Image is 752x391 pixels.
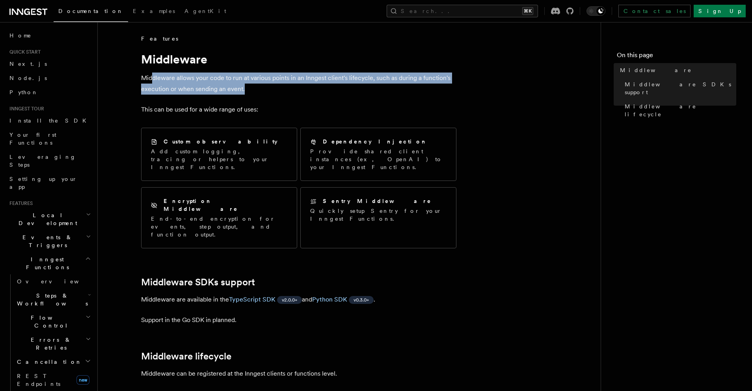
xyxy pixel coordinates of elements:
[14,292,88,307] span: Steps & Workflows
[282,297,297,303] span: v2.0.0+
[133,8,175,14] span: Examples
[694,5,746,17] a: Sign Up
[9,89,38,95] span: Python
[6,208,93,230] button: Local Development
[625,80,736,96] span: Middleware SDKs support
[151,215,287,238] p: End-to-end encryption for events, step output, and function output.
[141,73,456,95] p: Middleware allows your code to run at various points in an Inngest client's lifecycle, such as du...
[622,99,736,121] a: Middleware lifecycle
[354,297,369,303] span: v0.3.0+
[6,200,33,207] span: Features
[6,150,93,172] a: Leveraging Steps
[9,32,32,39] span: Home
[617,50,736,63] h4: On this page
[622,77,736,99] a: Middleware SDKs support
[141,277,255,288] a: Middleware SDKs support
[387,5,538,17] button: Search...⌘K
[14,314,86,330] span: Flow Control
[323,197,432,205] h2: Sentry Middleware
[617,63,736,77] a: Middleware
[184,8,226,14] span: AgentKit
[14,336,86,352] span: Errors & Retries
[14,333,93,355] button: Errors & Retries
[6,230,93,252] button: Events & Triggers
[14,289,93,311] button: Steps & Workflows
[6,71,93,85] a: Node.js
[620,66,692,74] span: Middleware
[310,147,447,171] p: Provide shared client instances (ex, OpenAI) to your Inngest Functions.
[6,255,85,271] span: Inngest Functions
[6,172,93,194] a: Setting up your app
[151,147,287,171] p: Add custom logging, tracing or helpers to your Inngest Functions.
[14,355,93,369] button: Cancellation
[180,2,231,21] a: AgentKit
[58,8,123,14] span: Documentation
[9,75,47,81] span: Node.js
[586,6,605,16] button: Toggle dark mode
[128,2,180,21] a: Examples
[141,104,456,115] p: This can be used for a wide range of uses:
[141,368,456,379] p: Middleware can be registered at the Inngest clients or functions level.
[618,5,691,17] a: Contact sales
[6,211,86,227] span: Local Development
[164,197,287,213] h2: Encryption Middleware
[9,176,77,190] span: Setting up your app
[6,49,41,55] span: Quick start
[164,138,277,145] h2: Custom observability
[14,358,82,366] span: Cancellation
[6,28,93,43] a: Home
[6,106,44,112] span: Inngest tour
[14,311,93,333] button: Flow Control
[310,207,447,223] p: Quickly setup Sentry for your Inngest Functions.
[6,85,93,99] a: Python
[141,35,178,43] span: Features
[9,154,76,168] span: Leveraging Steps
[625,102,736,118] span: Middleware lifecycle
[6,252,93,274] button: Inngest Functions
[6,128,93,150] a: Your first Functions
[141,294,456,305] p: Middleware are available in the and .
[300,128,456,181] a: Dependency InjectionProvide shared client instances (ex, OpenAI) to your Inngest Functions.
[141,315,456,326] p: Support in the Go SDK in planned.
[141,128,297,181] a: Custom observabilityAdd custom logging, tracing or helpers to your Inngest Functions.
[141,52,456,66] h1: Middleware
[229,296,275,303] a: TypeScript SDK
[141,187,297,248] a: Encryption MiddlewareEnd-to-end encryption for events, step output, and function output.
[6,57,93,71] a: Next.js
[6,114,93,128] a: Install the SDK
[300,187,456,248] a: Sentry MiddlewareQuickly setup Sentry for your Inngest Functions.
[9,61,47,67] span: Next.js
[141,351,231,362] a: Middleware lifecycle
[76,375,89,385] span: new
[323,138,427,145] h2: Dependency Injection
[14,274,93,289] a: Overview
[9,117,91,124] span: Install the SDK
[54,2,128,22] a: Documentation
[17,373,60,387] span: REST Endpoints
[17,278,98,285] span: Overview
[522,7,533,15] kbd: ⌘K
[312,296,347,303] a: Python SDK
[6,233,86,249] span: Events & Triggers
[14,369,93,391] a: REST Endpointsnew
[9,132,56,146] span: Your first Functions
